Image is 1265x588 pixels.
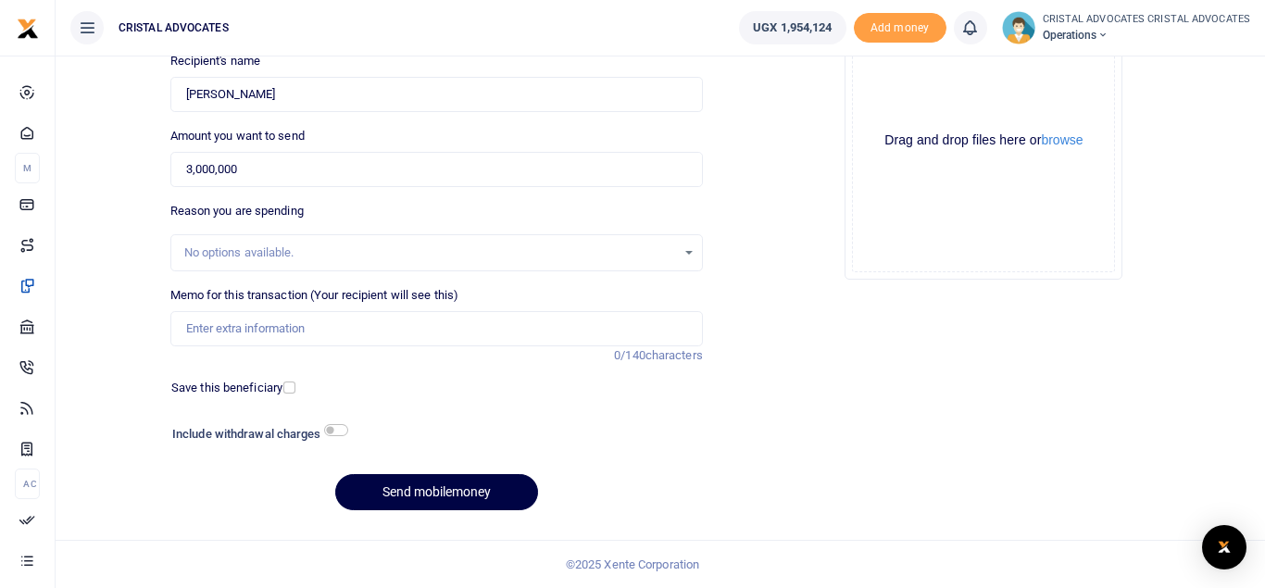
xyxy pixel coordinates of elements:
li: Toup your wallet [854,13,946,44]
span: UGX 1,954,124 [753,19,832,37]
a: Add money [854,19,946,33]
h6: Include withdrawal charges [172,427,339,442]
span: Operations [1043,27,1251,44]
label: Recipient's name [170,52,261,70]
div: No options available. [184,244,676,262]
label: Amount you want to send [170,127,305,145]
label: Memo for this transaction (Your recipient will see this) [170,286,459,305]
div: Drag and drop files here or [853,131,1114,149]
li: M [15,153,40,183]
div: File Uploader [845,2,1122,280]
div: Open Intercom Messenger [1202,525,1246,569]
span: 0/140 [614,348,645,362]
li: Ac [15,469,40,499]
button: Send mobilemoney [335,474,538,510]
input: Enter extra information [170,311,703,346]
li: Wallet ballance [732,11,853,44]
input: UGX [170,152,703,187]
img: logo-small [17,18,39,40]
small: CRISTAL ADVOCATES CRISTAL ADVOCATES [1043,12,1251,28]
input: Loading name... [170,77,703,112]
a: profile-user CRISTAL ADVOCATES CRISTAL ADVOCATES Operations [1002,11,1251,44]
img: profile-user [1002,11,1035,44]
a: logo-small logo-large logo-large [17,20,39,34]
label: Reason you are spending [170,202,304,220]
button: browse [1041,133,1083,146]
span: characters [645,348,703,362]
a: UGX 1,954,124 [739,11,845,44]
span: CRISTAL ADVOCATES [111,19,236,36]
span: Add money [854,13,946,44]
label: Save this beneficiary [171,379,282,397]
